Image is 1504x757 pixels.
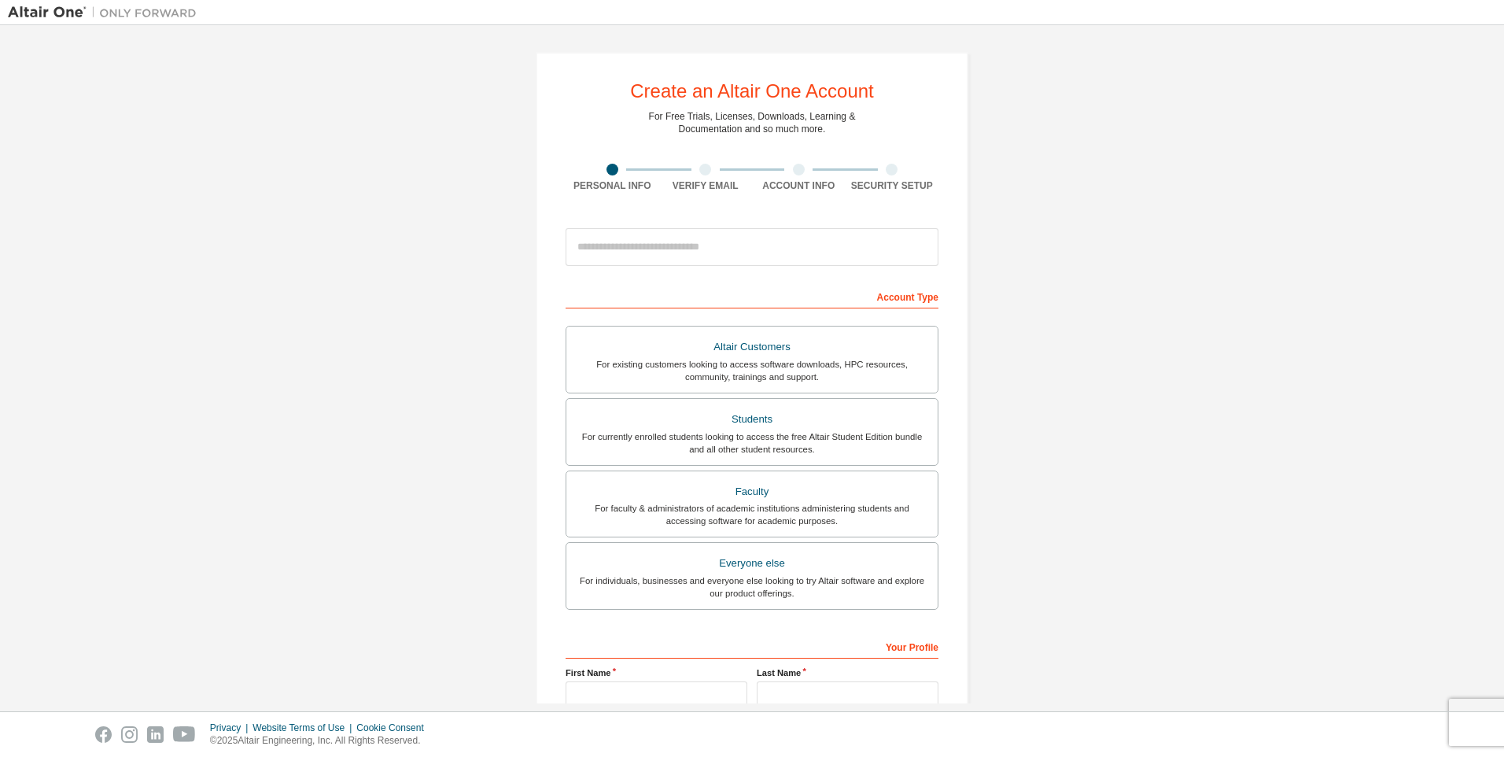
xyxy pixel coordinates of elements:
[253,722,356,734] div: Website Terms of Use
[757,667,938,679] label: Last Name
[576,552,928,574] div: Everyone else
[173,726,196,743] img: youtube.svg
[659,179,753,192] div: Verify Email
[846,179,939,192] div: Security Setup
[752,179,846,192] div: Account Info
[576,336,928,358] div: Altair Customers
[566,179,659,192] div: Personal Info
[121,726,138,743] img: instagram.svg
[210,734,433,748] p: © 2025 Altair Engineering, Inc. All Rights Reserved.
[576,502,928,527] div: For faculty & administrators of academic institutions administering students and accessing softwa...
[8,5,205,20] img: Altair One
[576,574,928,600] div: For individuals, businesses and everyone else looking to try Altair software and explore our prod...
[576,481,928,503] div: Faculty
[566,667,747,679] label: First Name
[566,633,938,659] div: Your Profile
[630,82,874,101] div: Create an Altair One Account
[576,408,928,430] div: Students
[147,726,164,743] img: linkedin.svg
[210,722,253,734] div: Privacy
[576,430,928,456] div: For currently enrolled students looking to access the free Altair Student Edition bundle and all ...
[356,722,433,734] div: Cookie Consent
[95,726,112,743] img: facebook.svg
[576,358,928,383] div: For existing customers looking to access software downloads, HPC resources, community, trainings ...
[649,110,856,135] div: For Free Trials, Licenses, Downloads, Learning & Documentation and so much more.
[566,283,938,308] div: Account Type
